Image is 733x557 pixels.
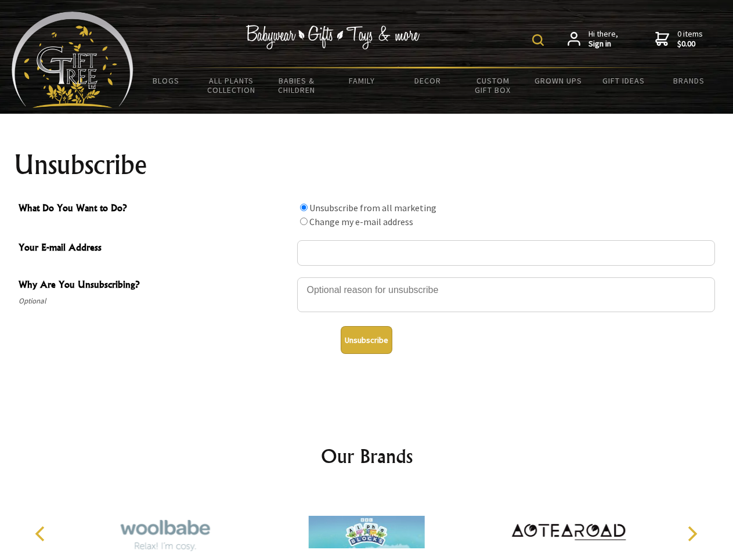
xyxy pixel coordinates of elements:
[341,326,392,354] button: Unsubscribe
[588,29,618,49] span: Hi there,
[133,68,199,93] a: BLOGS
[677,39,703,49] strong: $0.00
[460,68,526,102] a: Custom Gift Box
[568,29,618,49] a: Hi there,Sign in
[300,218,308,225] input: What Do You Want to Do?
[677,28,703,49] span: 0 items
[309,202,436,214] label: Unsubscribe from all marketing
[532,34,544,46] img: product search
[679,521,705,547] button: Next
[395,68,460,93] a: Decor
[591,68,656,93] a: Gift Ideas
[199,68,265,102] a: All Plants Collection
[264,68,330,102] a: Babies & Children
[19,240,291,257] span: Your E-mail Address
[300,204,308,211] input: What Do You Want to Do?
[246,25,420,49] img: Babywear - Gifts - Toys & more
[14,151,720,179] h1: Unsubscribe
[330,68,395,93] a: Family
[297,277,715,312] textarea: Why Are You Unsubscribing?
[23,442,710,470] h2: Our Brands
[19,294,291,308] span: Optional
[19,277,291,294] span: Why Are You Unsubscribing?
[29,521,55,547] button: Previous
[19,201,291,218] span: What Do You Want to Do?
[655,29,703,49] a: 0 items$0.00
[309,216,413,227] label: Change my e-mail address
[588,39,618,49] strong: Sign in
[12,12,133,108] img: Babyware - Gifts - Toys and more...
[656,68,722,93] a: Brands
[297,240,715,266] input: Your E-mail Address
[525,68,591,93] a: Grown Ups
